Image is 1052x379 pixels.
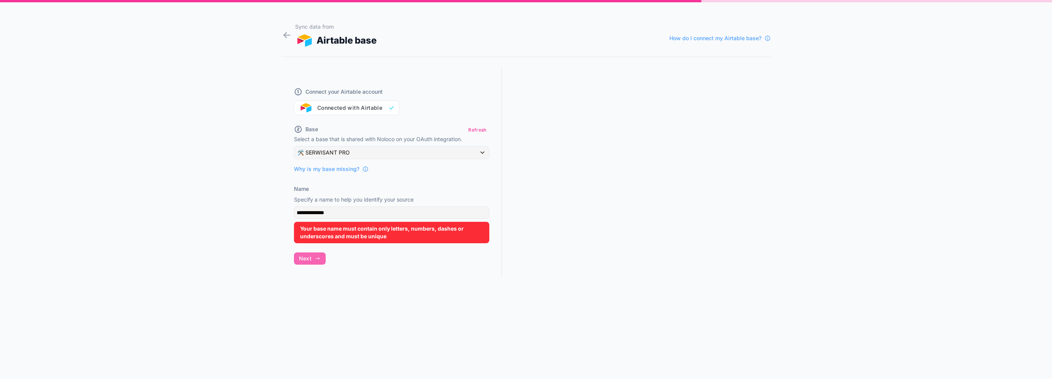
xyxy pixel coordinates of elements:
[295,23,377,31] h1: Sync data from
[297,149,350,156] span: 🛠 SERWISANT PRO
[295,34,314,47] img: AIRTABLE
[294,135,489,143] p: Select a base that is shared with Noloco on your OAuth integration.
[669,34,771,42] a: How do I connect my Airtable base?
[295,34,377,47] div: Airtable base
[305,88,383,96] span: Connect your Airtable account
[1026,353,1044,371] iframe: Intercom live chat
[294,146,489,159] button: 🛠 SERWISANT PRO
[466,124,489,135] button: Refresh
[305,125,318,133] span: Base
[294,165,369,173] a: Why is my base missing?
[294,165,359,173] span: Why is my base missing?
[294,196,489,203] p: Specify a name to help you identify your source
[669,34,761,42] span: How do I connect my Airtable base?
[294,185,309,193] label: Name
[294,222,489,243] div: Your base name must contain only letters, numbers, dashes or underscores and must be unique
